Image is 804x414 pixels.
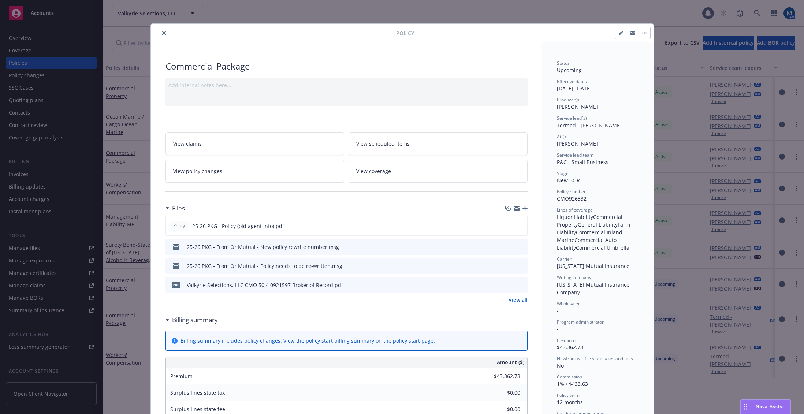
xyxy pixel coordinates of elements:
[168,81,525,89] div: Add internal notes here...
[557,344,583,351] span: $43,362.73
[393,337,433,344] a: policy start page
[349,132,528,155] a: View scheduled items
[557,221,632,236] span: Farm Liability
[557,319,604,325] span: Program administrator
[165,132,345,155] a: View claims
[557,78,639,92] div: [DATE] - [DATE]
[165,160,345,183] a: View policy changes
[396,29,414,37] span: Policy
[557,115,587,121] span: Service lead(s)
[509,296,528,303] a: View all
[180,337,435,344] div: Billing summary includes policy changes. View the policy start billing summary on the .
[741,400,750,414] div: Drag to move
[557,325,559,332] span: -
[557,301,580,307] span: Wholesaler
[576,244,629,251] span: Commercial Umbrella
[477,371,525,382] input: 0.00
[756,403,785,410] span: Nova Assist
[160,29,168,37] button: close
[172,315,218,325] h3: Billing summary
[165,315,218,325] div: Billing summary
[557,307,559,314] span: -
[356,167,391,175] span: View coverage
[557,189,586,195] span: Policy number
[557,140,598,147] span: [PERSON_NAME]
[173,167,222,175] span: View policy changes
[170,373,193,380] span: Premium
[557,213,593,220] span: Liquor Liability
[557,362,564,369] span: No
[349,160,528,183] a: View coverage
[518,262,525,270] button: preview file
[557,122,622,129] span: Termed - [PERSON_NAME]
[356,140,410,148] span: View scheduled items
[578,221,618,228] span: General Liability
[518,281,525,289] button: preview file
[557,374,582,380] span: Commission
[557,78,587,85] span: Effective dates
[170,389,225,396] span: Surplus lines state tax
[506,243,512,251] button: download file
[518,243,525,251] button: preview file
[506,262,512,270] button: download file
[518,222,524,230] button: preview file
[557,213,624,228] span: Commercial Property
[557,262,629,269] span: [US_STATE] Mutual Insurance
[506,222,512,230] button: download file
[557,60,570,66] span: Status
[557,380,588,387] span: 1% / $433.63
[187,243,339,251] div: 25-26 PKG - From Or Mutual - New policy rewrite number.msg
[192,222,284,230] span: 25-26 PKG - Policy (old agent info).pdf
[557,177,580,184] span: New BOR
[187,262,342,270] div: 25-26 PKG - From Or Mutual - Policy needs to be re-written.msg
[477,387,525,398] input: 0.00
[557,152,593,158] span: Service lead team
[557,229,624,243] span: Commercial Inland Marine
[172,282,180,287] span: pdf
[557,158,608,165] span: P&C - Small Business
[557,274,591,280] span: Writing company
[506,281,512,289] button: download file
[557,97,581,103] span: Producer(s)
[557,195,587,202] span: CMO926332
[187,281,343,289] div: Valkyrie Selections, LLC CMO 50 4 0921597 Broker of Record.pdf
[172,204,185,213] h3: Files
[557,256,572,262] span: Carrier
[170,406,225,413] span: Surplus lines state fee
[557,399,583,406] span: 12 months
[557,134,568,140] span: AC(s)
[557,355,633,362] span: Newfront will file state taxes and fees
[740,399,791,414] button: Nova Assist
[497,358,524,366] span: Amount ($)
[557,67,582,74] span: Upcoming
[557,337,576,343] span: Premium
[557,170,569,176] span: Stage
[172,223,186,229] span: Policy
[557,392,580,398] span: Policy term
[165,204,185,213] div: Files
[557,281,631,296] span: [US_STATE] Mutual Insurance Company
[173,140,202,148] span: View claims
[165,60,528,72] div: Commercial Package
[557,236,618,251] span: Commercial Auto Liability
[557,207,593,213] span: Lines of coverage
[557,103,598,110] span: [PERSON_NAME]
